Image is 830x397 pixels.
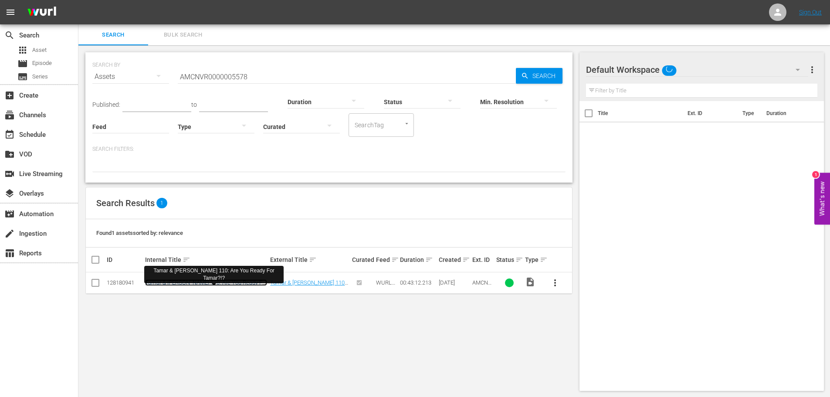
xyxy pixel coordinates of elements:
th: Type [737,101,761,126]
div: [DATE] [439,279,470,286]
span: Video [525,277,535,287]
a: Tamar & [PERSON_NAME] 110: Are You Ready For Tamar?!? [270,279,348,292]
span: Search [529,68,562,84]
div: Ext. ID [472,256,494,263]
span: Asset [17,45,28,55]
span: sort [515,256,523,264]
span: VOD [4,149,15,159]
span: Live Streaming [4,169,15,179]
span: sort [462,256,470,264]
span: menu [5,7,16,17]
div: Internal Title [145,254,268,265]
th: Ext. ID [682,101,738,126]
button: more_vert [807,59,817,80]
span: Search Results [96,198,155,208]
span: 1 [156,198,167,208]
div: Assets [92,64,169,89]
button: more_vert [545,272,566,293]
span: Bulk Search [153,30,213,40]
span: Search [84,30,143,40]
span: more_vert [807,64,817,75]
span: Published: [92,101,120,108]
span: AMCNVR0000005578 [472,279,491,299]
div: 00:43:12.213 [400,279,436,286]
span: more_vert [550,278,560,288]
div: Type [525,254,542,265]
div: Feed [376,254,397,265]
div: Status [496,254,522,265]
span: sort [391,256,399,264]
div: Created [439,254,470,265]
button: Search [516,68,562,84]
span: Episode [32,59,52,68]
span: Overlays [4,188,15,199]
span: sort [425,256,433,264]
th: Duration [761,101,813,126]
span: Schedule [4,129,15,140]
div: External Title [270,254,349,265]
div: Duration [400,254,436,265]
div: Default Workspace [586,58,808,82]
span: Create [4,90,15,101]
span: Asset [32,46,47,54]
span: Episode [17,58,28,69]
div: Curated [352,256,373,263]
div: ID [107,256,142,263]
span: Search [4,30,15,41]
img: ans4CAIJ8jUAAAAAAAAAAAAAAAAAAAAAAAAgQb4GAAAAAAAAAAAAAAAAAAAAAAAAJMjXAAAAAAAAAAAAAAAAAAAAAAAAgAT5G... [21,2,63,23]
div: Tamar & [PERSON_NAME] 110: Are You Ready For Tamar?!? [148,267,280,282]
button: Open [403,119,411,128]
p: Search Filters: [92,146,566,153]
span: Channels [4,110,15,120]
span: Reports [4,248,15,258]
span: WURL Feed [376,279,395,292]
a: Sign Out [799,9,822,16]
span: Found 1 assets sorted by: relevance [96,230,183,236]
span: Series [32,72,48,81]
span: Automation [4,209,15,219]
span: sort [309,256,317,264]
span: to [191,101,197,108]
span: sort [540,256,548,264]
th: Title [598,101,682,126]
div: 128180941 [107,279,142,286]
div: 1 [812,171,819,178]
span: sort [183,256,190,264]
span: Series [17,71,28,82]
button: Open Feedback Widget [814,173,830,224]
span: Ingestion [4,228,15,239]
